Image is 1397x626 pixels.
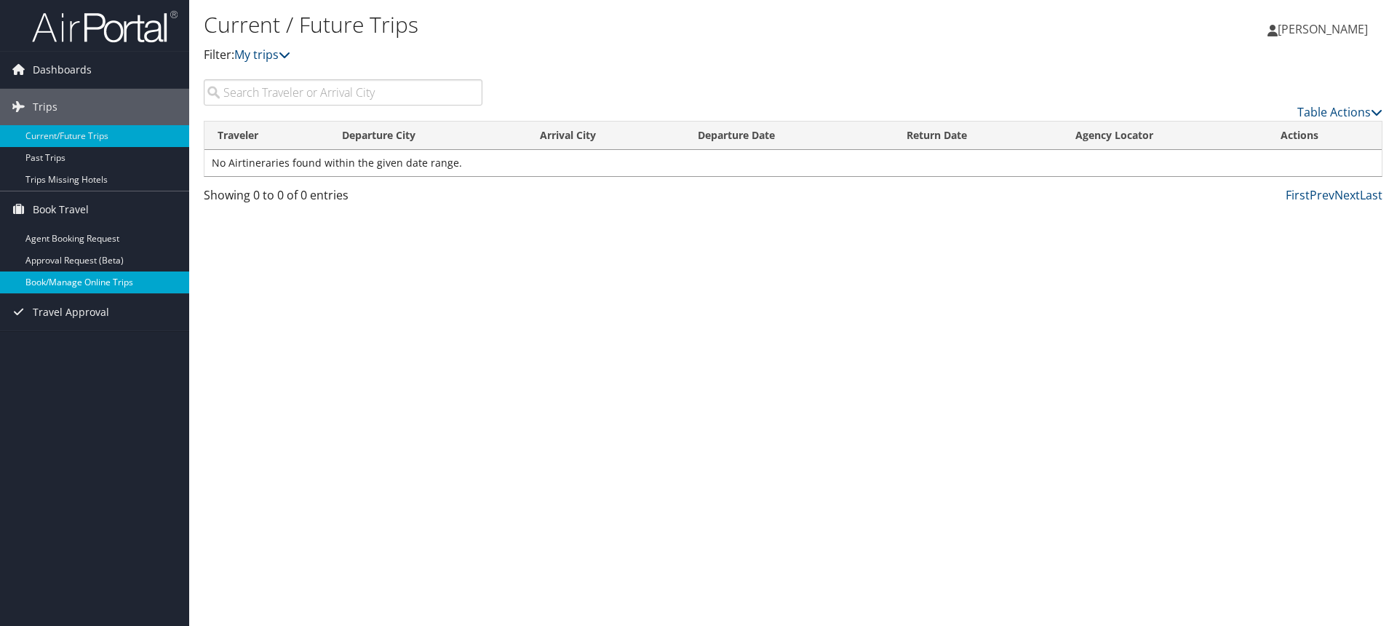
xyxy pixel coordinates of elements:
[1267,122,1382,150] th: Actions
[204,9,990,40] h1: Current / Future Trips
[32,9,178,44] img: airportal-logo.png
[33,294,109,330] span: Travel Approval
[204,122,329,150] th: Traveler: activate to sort column ascending
[204,150,1382,176] td: No Airtineraries found within the given date range.
[33,191,89,228] span: Book Travel
[204,186,482,211] div: Showing 0 to 0 of 0 entries
[527,122,685,150] th: Arrival City: activate to sort column ascending
[1297,104,1382,120] a: Table Actions
[329,122,527,150] th: Departure City: activate to sort column ascending
[1334,187,1360,203] a: Next
[1310,187,1334,203] a: Prev
[1360,187,1382,203] a: Last
[685,122,893,150] th: Departure Date: activate to sort column descending
[204,46,990,65] p: Filter:
[1278,21,1368,37] span: [PERSON_NAME]
[1062,122,1267,150] th: Agency Locator: activate to sort column ascending
[1267,7,1382,51] a: [PERSON_NAME]
[33,52,92,88] span: Dashboards
[893,122,1062,150] th: Return Date: activate to sort column ascending
[1286,187,1310,203] a: First
[204,79,482,106] input: Search Traveler or Arrival City
[33,89,57,125] span: Trips
[234,47,290,63] a: My trips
